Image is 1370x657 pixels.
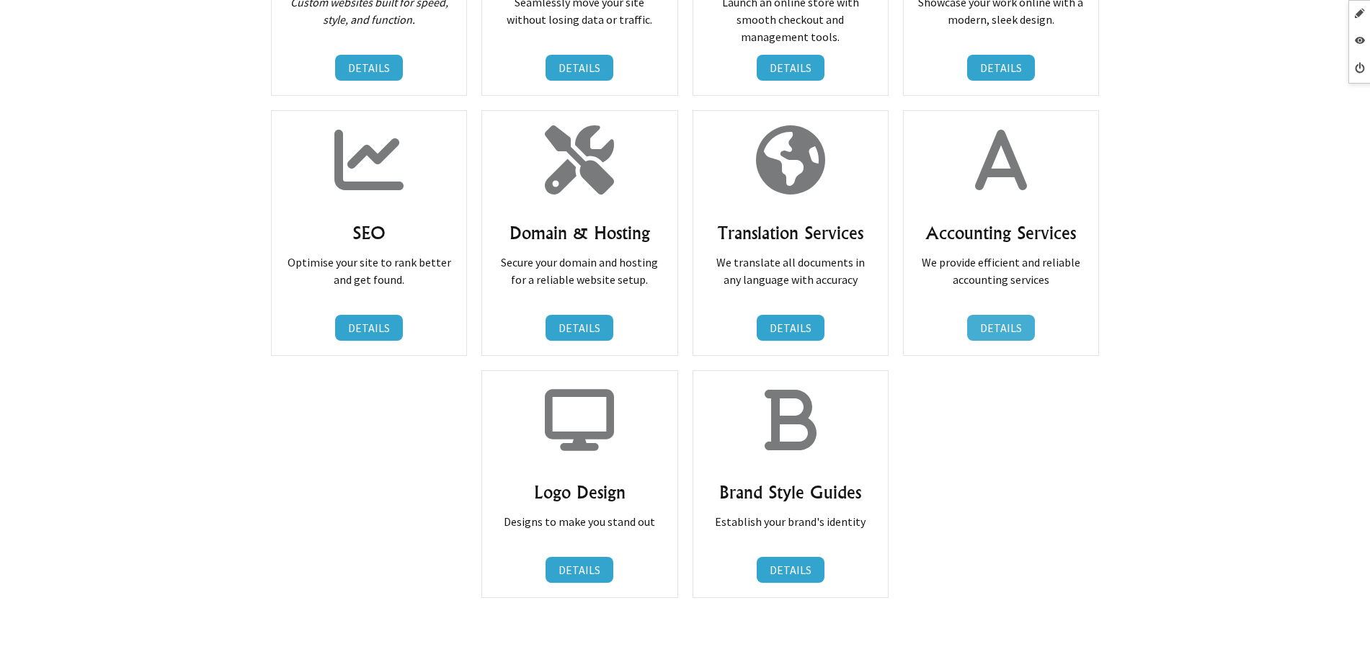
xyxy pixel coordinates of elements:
a: DETAILS [757,315,824,341]
a: DETAILS [967,55,1035,81]
p: Secure your domain and hosting for a reliable website setup. [497,254,662,288]
p: Optimise your site to rank better and get found. [286,254,452,288]
h3: Domain & Hosting [497,221,662,244]
h3: Translation Services [708,221,873,244]
a: DETAILS [546,557,613,583]
h3: Accounting Services [918,221,1084,244]
a: DETAILS [335,315,403,341]
p: We translate all documents in any language with accuracy [708,254,873,288]
p: Establish your brand's identity [708,513,873,530]
h3: Brand Style Guides [708,481,873,504]
a: DETAILS [757,557,824,583]
p: Designs to make you stand out [497,513,662,530]
a: DETAILS [546,315,613,341]
p: We provide efficient and reliable accounting services [918,254,1084,288]
h3: SEO [286,221,452,244]
a: DETAILS [757,55,824,81]
a: DETAILS [335,55,403,81]
h3: Logo Design [497,481,662,504]
a: DETAILS [546,55,613,81]
a: DETAILS [967,315,1035,341]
